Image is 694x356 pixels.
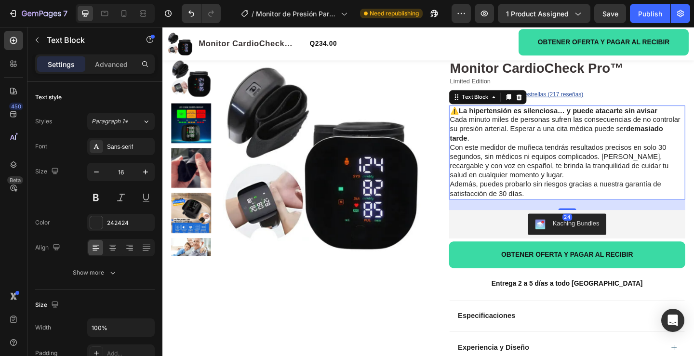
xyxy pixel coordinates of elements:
[312,34,569,55] h1: Monitor CardioCheck Pro™
[88,319,154,336] input: Auto
[358,275,522,283] strong: Entrega 2 a 5 días a todo [GEOGRAPHIC_DATA]
[498,4,590,23] button: 1 product assigned
[313,86,568,96] p: ⚠️
[35,117,52,126] div: Styles
[162,27,694,356] iframe: Design area
[630,4,670,23] button: Publish
[594,4,626,23] button: Save
[661,309,684,332] div: Open Intercom Messenger
[324,72,357,80] div: Text Block
[73,268,118,277] div: Show more
[35,93,62,102] div: Text style
[313,96,568,126] p: Cada minuto miles de personas sufren las consecuencias de no controlar su presión arterial. Esper...
[312,233,569,262] button: <p><span style="font-size:15px;">OBTENER OFERTA Y PAGAR AL RECIBIR</span></p>
[351,69,458,77] u: Clasificado 4,7 estrellas (217 reseñas)
[92,117,128,126] span: Paragraph 1*
[506,9,569,19] span: 1 product assigned
[87,113,155,130] button: Paragraph 1*
[63,8,67,19] p: 7
[35,218,50,227] div: Color
[35,241,62,254] div: Align
[370,9,419,18] span: Need republishing
[369,243,512,251] span: OBTENER OFERTA Y PAGAR AL RECIBIR
[107,219,152,227] div: 242424
[602,10,618,18] span: Save
[322,87,538,95] strong: La hipertensión es silenciosa… y puede atacarte sin avisar
[47,34,129,46] p: Text Block
[425,209,475,219] div: Kaching Bundles
[252,9,254,19] span: /
[107,143,152,151] div: Sans-serif
[321,344,399,352] span: Experiencia y Diseño
[313,106,545,125] strong: demasiado tarde
[35,165,61,178] div: Size
[48,59,75,69] p: Settings
[313,126,568,166] p: Con este medidor de muñeca tendrás resultados precisos en solo 30 segundos, sin médicos ni equipo...
[405,209,417,220] img: KachingBundles.png
[435,203,446,211] div: 24
[313,166,568,186] p: Además, puedes probarlo sin riesgos gracias a nuestra garantía de satisfacción de 30 días.
[398,203,483,226] button: Kaching Bundles
[256,9,337,19] span: Monitor de Presión Para Muñeca
[4,4,72,23] button: 7
[9,103,23,110] div: 450
[35,299,61,312] div: Size
[35,142,47,151] div: Font
[95,59,128,69] p: Advanced
[35,323,51,332] div: Width
[35,264,155,281] button: Show more
[408,12,552,20] span: OBTENER OFERTA Y PAGAR AL RECIBIR
[387,2,573,31] button: <p><span style="font-size:15px;">OBTENER OFERTA Y PAGAR AL RECIBIR</span></p>
[7,176,23,184] div: Beta
[321,310,384,318] span: Especificaciones
[313,55,357,63] span: Limited Edition
[182,4,221,23] div: Undo/Redo
[638,9,662,19] div: Publish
